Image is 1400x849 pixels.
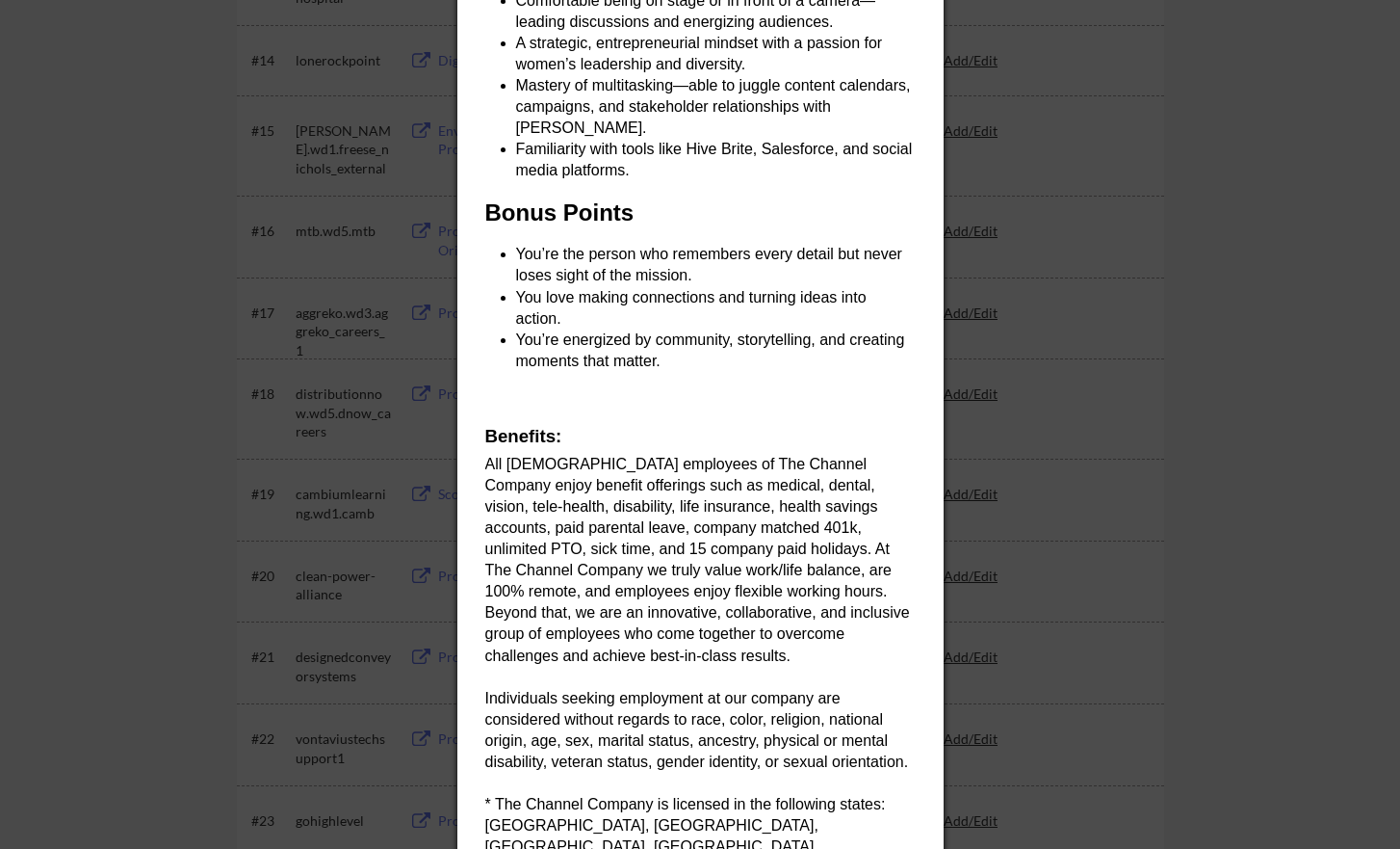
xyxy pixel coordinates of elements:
span: You love making connections and turning ideas into action. [516,289,871,327]
span: You’re energized by community, storytelling, and creating moments that matter. [516,332,909,369]
span: A strategic, entrepreneurial mindset with a passion for women’s leadership and diversity. [516,35,887,72]
span: . [904,754,908,770]
strong: Bonus Points [485,199,635,226]
span: Individuals seeking employment at our company are considered without regards to race, color, reli... [485,690,904,770]
span: You’re the person who remembers every detail but never loses sight of the mission. [516,246,907,283]
span: Mastery of multitasking—able to juggle content calendars, campaigns, and stakeholder relationship... [516,77,915,136]
span: Benefits: [485,426,562,446]
span: All [DEMOGRAPHIC_DATA] employees of The Channel Company enjoy benefit offerings such as medical, ... [485,456,915,664]
span: Familiarity with tools like Hive Brite, Salesforce, and social media platforms. [516,141,917,178]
